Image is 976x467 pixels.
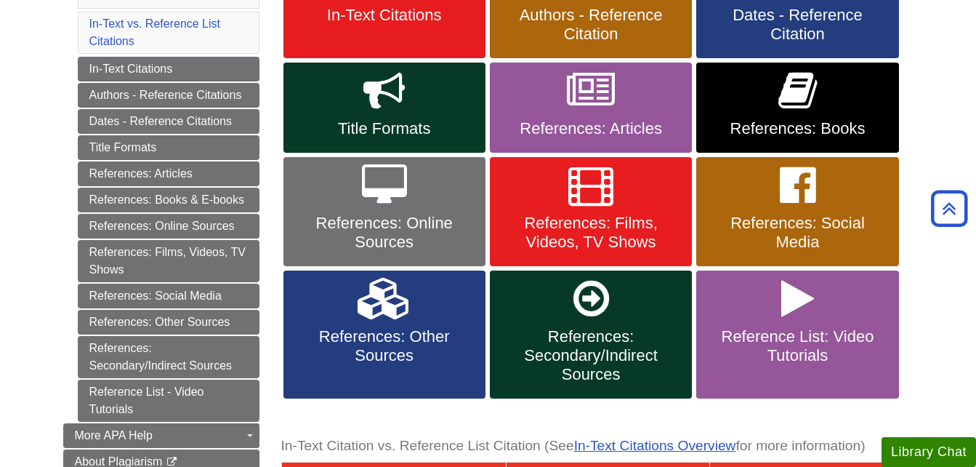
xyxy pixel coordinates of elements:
[78,188,259,212] a: References: Books & E-books
[281,430,914,463] caption: In-Text Citation vs. Reference List Citation (See for more information)
[490,157,692,266] a: References: Films, Videos, TV Shows
[78,135,259,160] a: Title Formats
[707,6,887,44] span: Dates - Reference Citation
[78,310,259,335] a: References: Other Sources
[696,63,898,153] a: References: Books
[707,327,887,365] span: Reference List: Video Tutorials
[882,437,976,467] button: Library Chat
[294,214,475,252] span: References: Online Sources
[89,17,221,47] a: In-Text vs. Reference List Citations
[926,199,972,218] a: Back to Top
[294,327,475,365] span: References: Other Sources
[78,336,259,378] a: References: Secondary/Indirect Sources
[166,458,178,467] i: This link opens in a new window
[283,271,485,399] a: References: Other Sources
[283,157,485,266] a: References: Online Sources
[501,214,681,252] span: References: Films, Videos, TV Shows
[501,6,681,44] span: Authors - Reference Citation
[294,6,475,25] span: In-Text Citations
[707,119,887,138] span: References: Books
[78,109,259,134] a: Dates - Reference Citations
[78,83,259,108] a: Authors - Reference Citations
[78,284,259,308] a: References: Social Media
[78,380,259,422] a: Reference List - Video Tutorials
[78,214,259,239] a: References: Online Sources
[78,240,259,282] a: References: Films, Videos, TV Shows
[501,327,681,384] span: References: Secondary/Indirect Sources
[696,157,898,266] a: References: Social Media
[574,438,736,453] a: In-Text Citations Overview
[78,161,259,186] a: References: Articles
[294,119,475,138] span: Title Formats
[696,271,898,399] a: Reference List: Video Tutorials
[501,119,681,138] span: References: Articles
[490,271,692,399] a: References: Secondary/Indirect Sources
[63,423,259,448] a: More APA Help
[78,57,259,81] a: In-Text Citations
[75,429,153,442] span: More APA Help
[283,63,485,153] a: Title Formats
[707,214,887,252] span: References: Social Media
[490,63,692,153] a: References: Articles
